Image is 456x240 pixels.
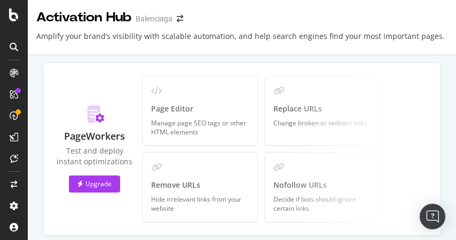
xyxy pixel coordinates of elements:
[151,118,249,137] div: Manage page SEO tags or other HTML elements
[64,130,125,143] div: PageWorkers
[77,179,112,188] div: Upgrade
[151,180,249,190] div: Remove URLs
[151,195,249,213] div: Hide irrelevant links from your website
[84,106,105,123] img: Do_Km7dJ.svg
[420,204,445,229] div: Open Intercom Messenger
[177,15,183,22] div: arrow-right-arrow-left
[136,13,172,24] div: Balenciaga
[69,175,120,193] button: Upgrade
[36,31,445,50] div: Amplify your brand’s visibility with scalable automation, and help search engines find your most ...
[273,118,371,127] div: Change broken or redirect links
[273,180,371,190] div: Nofollow URLs
[151,103,249,114] div: Page Editor
[56,146,133,167] div: Test and deploy instant optimizations
[273,195,371,213] div: Decide if bots should ignore certain links
[273,103,371,114] div: Replace URLs
[36,9,131,27] div: Activation Hub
